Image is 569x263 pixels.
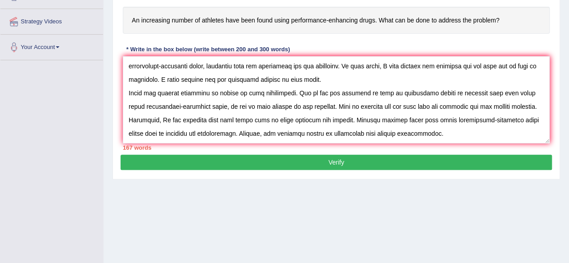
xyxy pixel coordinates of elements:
[0,9,103,31] a: Strategy Videos
[121,155,552,170] button: Verify
[123,7,550,34] h4: An increasing number of athletes have been found using performance-enhancing drugs. What can be d...
[123,143,550,152] div: 167 words
[123,45,293,53] div: * Write in the box below (write between 200 and 300 words)
[0,35,103,57] a: Your Account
